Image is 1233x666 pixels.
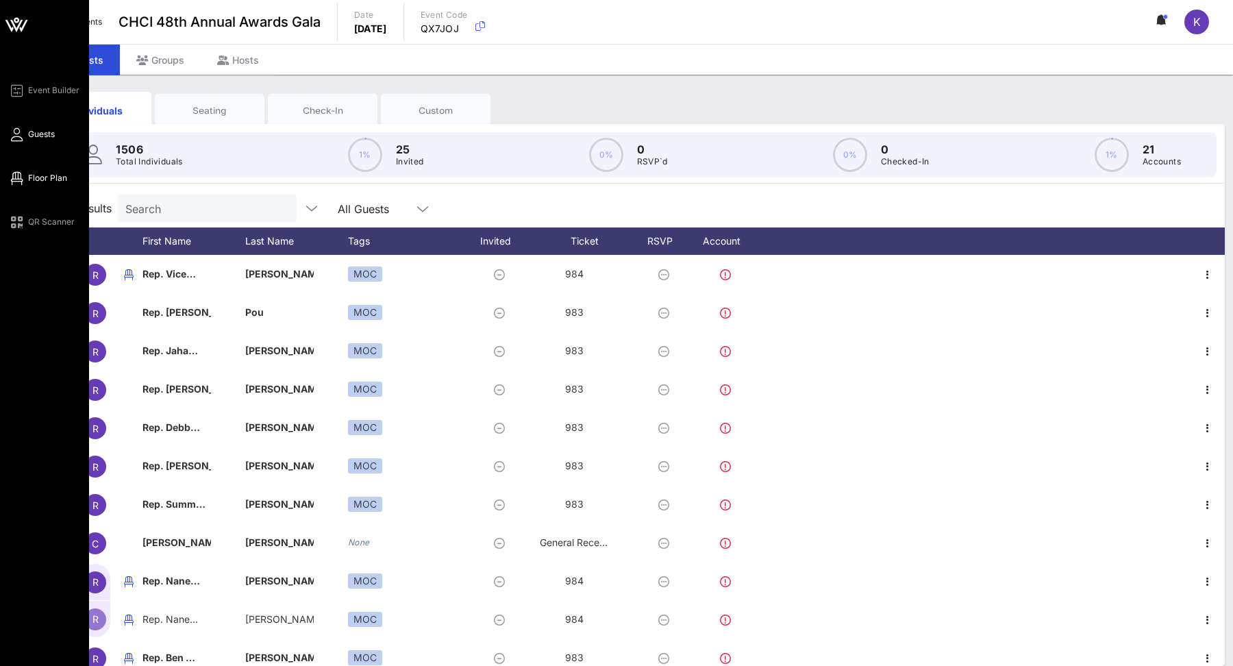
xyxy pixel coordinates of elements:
span: 984 [565,268,584,280]
p: [PERSON_NAME] [245,562,314,600]
div: MOC [348,458,382,473]
div: Individuals [52,103,141,118]
p: [PERSON_NAME] [245,370,314,408]
span: C [92,538,99,550]
span: QR Scanner [28,216,75,228]
span: R [92,500,99,511]
span: K [1193,15,1201,29]
p: RSVP`d [637,155,668,169]
div: Custom [391,104,480,117]
p: Rep. Summ… [142,485,211,523]
div: MOC [348,267,382,282]
div: All Guests [338,203,389,215]
span: 983 [565,460,584,471]
span: R [92,384,99,396]
span: 984 [565,575,584,587]
span: R [92,346,99,358]
div: MOC [348,382,382,397]
p: Rep. Debb… [142,408,211,447]
a: Event Builder [8,82,79,99]
p: 0 [881,141,930,158]
p: Rep. Nane… [142,562,211,600]
span: 983 [565,652,584,663]
p: Checked-In [881,155,930,169]
span: R [92,653,99,665]
p: [PERSON_NAME] [245,485,314,523]
span: 984 [565,613,584,625]
div: Groups [120,45,201,75]
span: Guests [28,128,55,140]
div: Seating [165,104,254,117]
div: Check-In [278,104,367,117]
div: MOC [348,497,382,512]
span: Event Builder [28,84,79,97]
p: [PERSON_NAME] [245,255,314,293]
p: [PERSON_NAME] [245,523,314,562]
span: R [92,461,99,473]
span: 983 [565,383,584,395]
i: None [348,537,370,547]
p: [DATE] [354,22,387,36]
p: Invited [396,155,424,169]
p: Accounts [1143,155,1181,169]
div: Hosts [201,45,275,75]
p: Pou [245,293,314,332]
div: First Name [142,227,245,255]
p: Total Individuals [116,155,183,169]
span: R [92,423,99,434]
span: General Reception [540,536,622,548]
span: R [92,613,99,625]
p: Rep. Nane… [142,600,211,639]
p: Rep. Jaha… [142,332,211,370]
div: MOC [348,305,382,320]
p: Rep. [PERSON_NAME] [142,447,211,485]
a: Guests [8,126,55,143]
p: QX7JOJ [421,22,468,36]
div: Invited [464,227,540,255]
p: [PERSON_NAME] [245,447,314,485]
div: All Guests [329,195,439,222]
div: K [1184,10,1209,34]
p: Date [354,8,387,22]
span: 983 [565,345,584,356]
span: 983 [565,498,584,510]
span: R [92,576,99,588]
div: Last Name [245,227,348,255]
p: [PERSON_NAME] [245,332,314,370]
div: MOC [348,343,382,358]
div: MOC [348,650,382,665]
div: Account [690,227,766,255]
div: MOC [348,420,382,435]
p: 0 [637,141,668,158]
span: Floor Plan [28,172,67,184]
p: [PERSON_NAME] [142,523,211,562]
span: R [92,269,99,281]
p: [PERSON_NAME] … [245,600,314,639]
span: 983 [565,421,584,433]
div: Ticket [540,227,643,255]
div: MOC [348,573,382,589]
p: Rep. [PERSON_NAME]… [142,370,211,408]
p: Rep. Vice… [142,255,211,293]
span: 983 [565,306,584,318]
span: R [92,308,99,319]
p: 21 [1143,141,1181,158]
p: 1506 [116,141,183,158]
p: 25 [396,141,424,158]
p: [PERSON_NAME]… [245,408,314,447]
a: QR Scanner [8,214,75,230]
div: RSVP [643,227,690,255]
div: Tags [348,227,464,255]
p: Rep. [PERSON_NAME]… [142,293,211,332]
p: Event Code [421,8,468,22]
span: CHCI 48th Annual Awards Gala [119,12,321,32]
a: Floor Plan [8,170,67,186]
div: MOC [348,612,382,627]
